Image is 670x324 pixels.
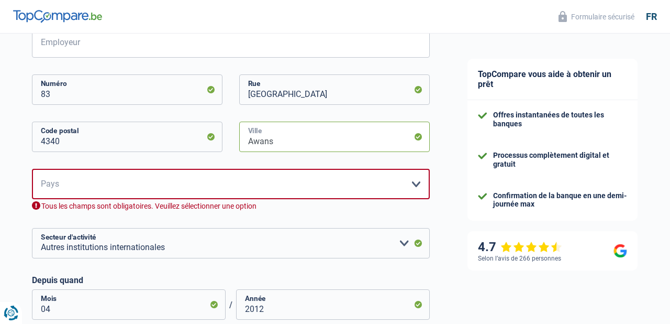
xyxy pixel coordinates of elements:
div: Tous les champs sont obligatoires. Veuillez sélectionner une option [32,201,430,211]
div: Processus complètement digital et gratuit [493,151,627,169]
img: TopCompare Logo [13,10,102,23]
input: AAAA [236,289,430,320]
div: fr [646,11,657,23]
div: TopCompare vous aide à obtenir un prêt [467,59,638,100]
button: Formulaire sécurisé [552,8,641,25]
div: Selon l’avis de 266 personnes [478,255,561,262]
input: MM [32,289,226,320]
label: Depuis quand [32,275,430,285]
div: 4.7 [478,240,562,255]
div: Offres instantanées de toutes les banques [493,111,627,128]
div: Confirmation de la banque en une demi-journée max [493,191,627,209]
span: / [226,300,236,310]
